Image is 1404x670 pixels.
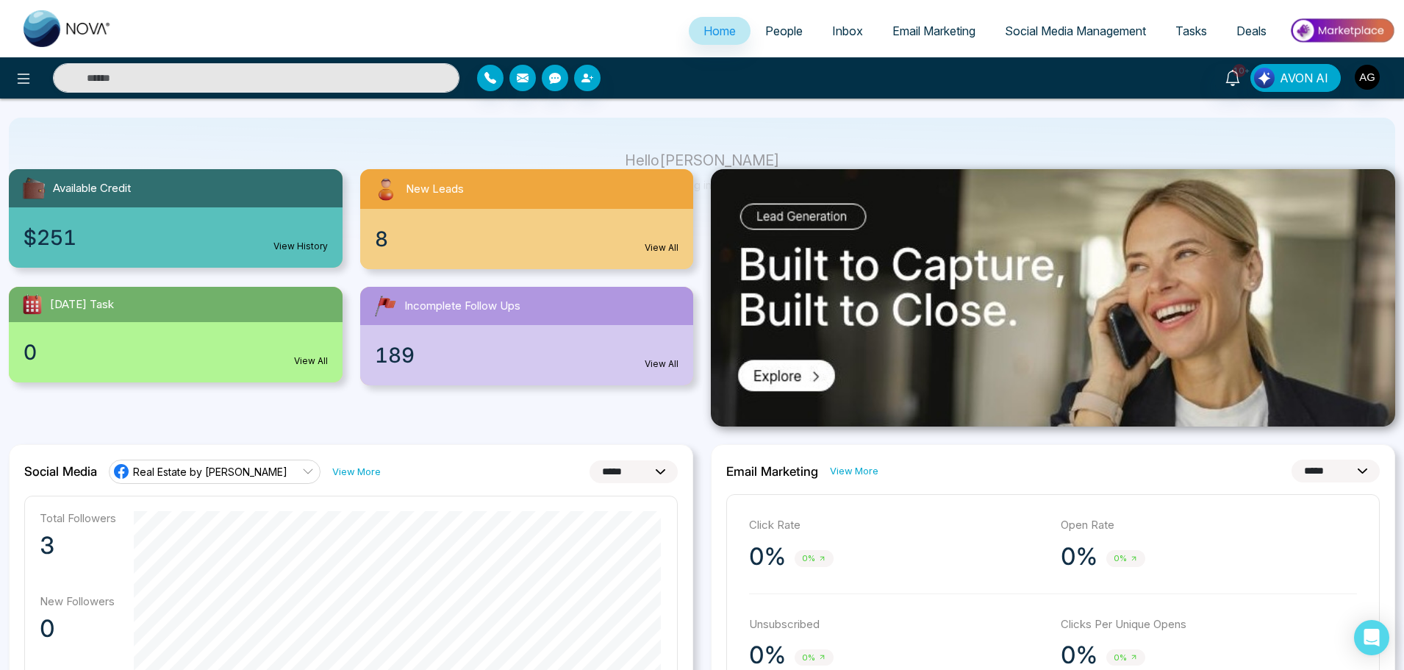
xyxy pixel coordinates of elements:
[40,511,116,525] p: Total Followers
[406,181,464,198] span: New Leads
[294,354,328,368] a: View All
[372,175,400,203] img: newLeads.svg
[1355,65,1380,90] img: User Avatar
[726,464,818,479] h2: Email Marketing
[1061,542,1097,571] p: 0%
[830,464,878,478] a: View More
[40,594,116,608] p: New Followers
[1222,17,1281,45] a: Deals
[1215,64,1250,90] a: 10+
[1175,24,1207,38] span: Tasks
[273,240,328,253] a: View History
[1061,641,1097,670] p: 0%
[404,298,520,315] span: Incomplete Follow Ups
[351,287,703,385] a: Incomplete Follow Ups189View All
[1233,64,1246,77] span: 10+
[795,649,834,666] span: 0%
[1061,616,1358,633] p: Clicks Per Unique Opens
[1061,517,1358,534] p: Open Rate
[24,222,76,253] span: $251
[21,175,47,202] img: availableCredit.svg
[375,224,388,254] span: 8
[990,17,1161,45] a: Social Media Management
[351,169,703,269] a: New Leads8View All
[332,465,381,479] a: View More
[749,542,786,571] p: 0%
[751,17,817,45] a: People
[21,293,44,316] img: todayTask.svg
[53,180,131,197] span: Available Credit
[1289,14,1395,47] img: Market-place.gif
[24,337,37,368] span: 0
[375,340,415,371] span: 189
[749,641,786,670] p: 0%
[1106,649,1145,666] span: 0%
[1005,24,1146,38] span: Social Media Management
[1161,17,1222,45] a: Tasks
[711,169,1395,427] img: .
[40,531,116,560] p: 3
[24,464,97,479] h2: Social Media
[1106,550,1145,567] span: 0%
[1354,620,1389,655] div: Open Intercom Messenger
[765,24,803,38] span: People
[703,24,736,38] span: Home
[795,550,834,567] span: 0%
[1280,69,1328,87] span: AVON AI
[645,241,678,254] a: View All
[1254,68,1275,88] img: Lead Flow
[878,17,990,45] a: Email Marketing
[372,293,398,319] img: followUps.svg
[749,517,1046,534] p: Click Rate
[689,17,751,45] a: Home
[832,24,863,38] span: Inbox
[40,614,116,644] p: 0
[892,24,975,38] span: Email Marketing
[817,17,878,45] a: Inbox
[1236,24,1267,38] span: Deals
[133,465,287,479] span: Real Estate by [PERSON_NAME]
[1250,64,1341,92] button: AVON AI
[749,616,1046,633] p: Unsubscribed
[50,296,114,313] span: [DATE] Task
[24,10,112,47] img: Nova CRM Logo
[645,357,678,371] a: View All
